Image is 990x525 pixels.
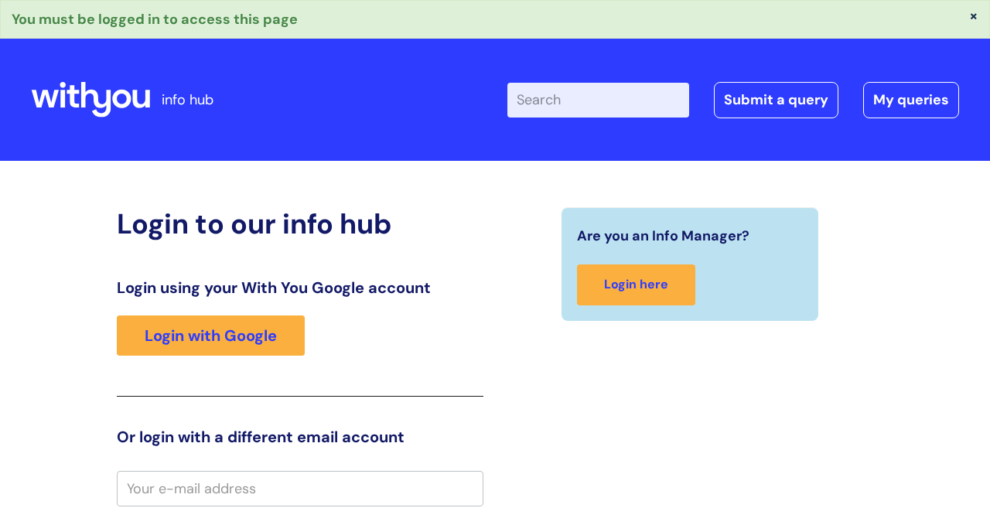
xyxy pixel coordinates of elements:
span: Are you an Info Manager? [577,223,749,248]
a: Submit a query [714,82,838,118]
a: My queries [863,82,959,118]
input: Your e-mail address [117,471,483,506]
a: Login with Google [117,315,305,356]
h2: Login to our info hub [117,207,483,240]
input: Search [507,83,689,117]
a: Login here [577,264,695,305]
h3: Or login with a different email account [117,428,483,446]
p: info hub [162,87,213,112]
h3: Login using your With You Google account [117,278,483,297]
button: × [969,9,978,22]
